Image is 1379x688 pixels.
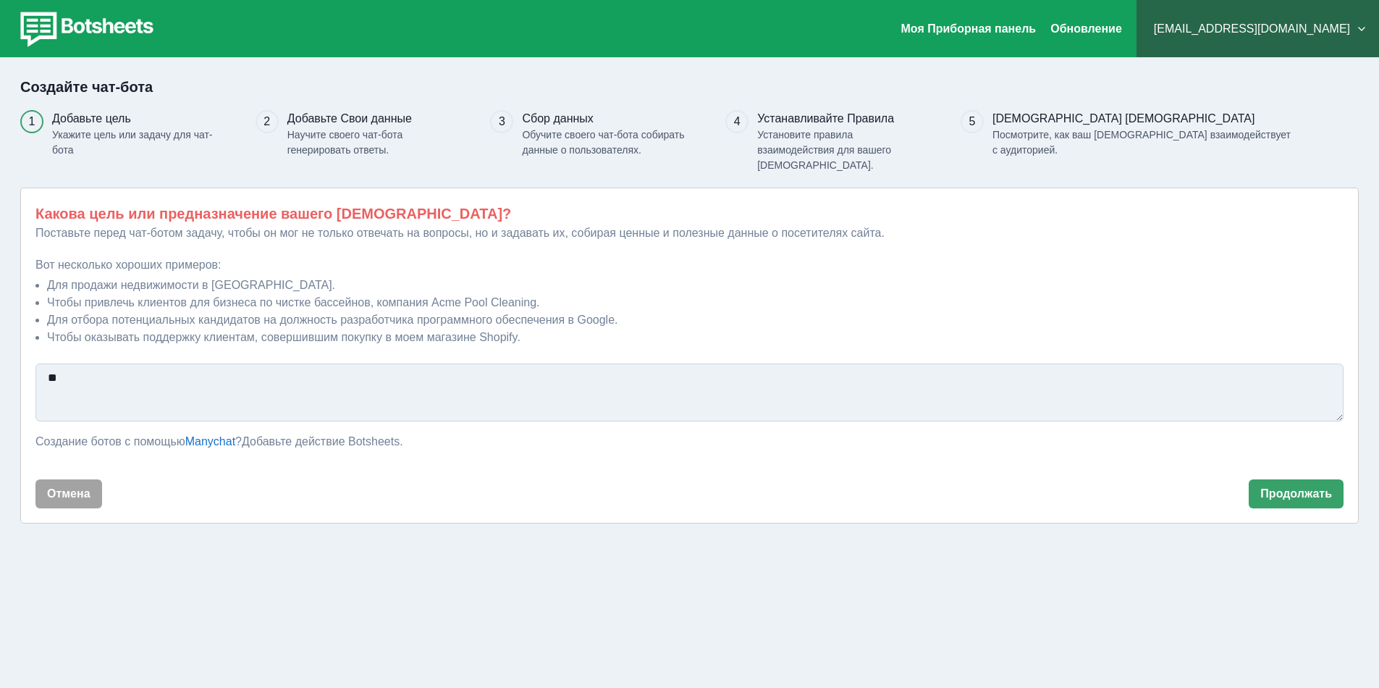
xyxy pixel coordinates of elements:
[901,22,1037,35] a: Моя Приборная панель
[992,129,1291,156] ya-tr-span: Посмотрите, как ваш [DEMOGRAPHIC_DATA] взаимодействует с аудиторией.
[47,314,618,326] ya-tr-span: Для отбора потенциальных кандидатов на должность разработчика программного обеспечения в Google.
[757,129,891,171] ya-tr-span: Установите правила взаимодействия для вашего [DEMOGRAPHIC_DATA].
[47,296,539,309] ya-tr-span: Чтобы привлечь клиентов для бизнеса по чистке бассейнов, компания Acme Pool Cleaning.
[1260,487,1332,500] ya-tr-span: Продолжать
[47,331,520,343] ya-tr-span: Чтобы оказывать поддержку клиентам, совершившим покупку в моем магазине Shopify.
[185,435,235,448] a: Manychat
[20,79,153,95] ya-tr-span: Создайте чат-бота
[969,113,975,130] div: 5
[263,113,270,130] div: 2
[1050,22,1122,35] ya-tr-span: Обновление
[35,479,102,508] button: Отмена
[20,110,1359,173] div: Прогресс
[734,113,741,130] div: 4
[757,112,894,125] ya-tr-span: Устанавливайте Правила
[499,113,505,130] div: 3
[242,435,403,448] ya-tr-span: Добавьте действие Botsheets.
[29,113,35,130] div: 1
[35,259,222,271] ya-tr-span: Вот несколько хороших примеров:
[12,9,158,49] img: botsheets-logo.png
[52,129,213,156] ya-tr-span: Укажите цель или задачу для чат-бота
[287,129,403,156] ya-tr-span: Научите своего чат-бота генерировать ответы.
[235,435,242,448] ya-tr-span: ?
[35,206,511,222] ya-tr-span: Какова цель или предназначение вашего [DEMOGRAPHIC_DATA]?
[35,227,885,239] ya-tr-span: Поставьте перед чат-ботом задачу, чтобы он мог не только отвечать на вопросы, но и задавать их, с...
[287,112,412,125] ya-tr-span: Добавьте Свои данные
[52,112,131,125] ya-tr-span: Добавьте цель
[47,487,90,500] ya-tr-span: Отмена
[522,129,684,156] ya-tr-span: Обучите своего чат-бота собирать данные о пользователях.
[1148,14,1367,43] button: [EMAIL_ADDRESS][DOMAIN_NAME]
[47,279,335,291] ya-tr-span: Для продажи недвижимости в [GEOGRAPHIC_DATA].
[1249,479,1344,508] button: Продолжать
[992,112,1254,125] ya-tr-span: [DEMOGRAPHIC_DATA] [DEMOGRAPHIC_DATA]
[35,435,185,448] ya-tr-span: Создание ботов с помощью
[522,112,593,125] ya-tr-span: Сбор данных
